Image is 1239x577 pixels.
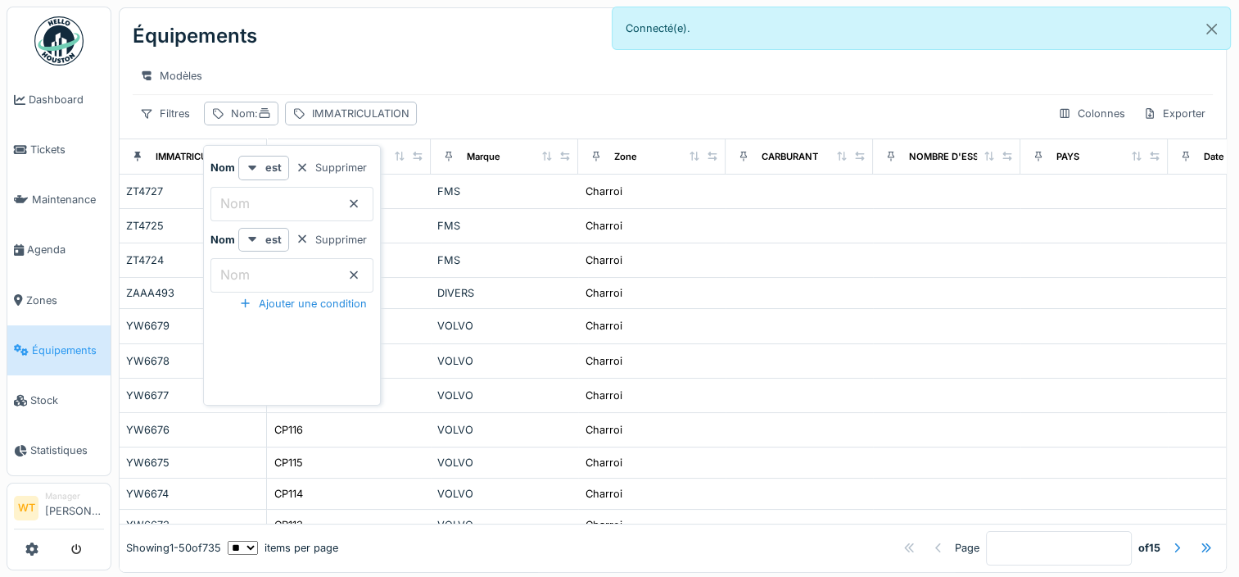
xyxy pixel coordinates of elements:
[231,106,271,121] div: Nom
[312,106,409,121] div: IMMATRICULATION
[586,218,622,234] div: Charroi
[274,455,303,470] div: CP115
[586,422,622,438] div: Charroi
[30,393,104,408] span: Stock
[274,517,303,533] div: CP113
[614,150,637,164] div: Zone
[612,7,1232,50] div: Connecté(e).
[1136,102,1213,125] div: Exporter
[289,229,373,251] div: Supprimer
[586,285,622,301] div: Charroi
[255,107,271,120] span: :
[289,157,373,179] div: Supprimer
[34,16,84,66] img: Badge_color-CXgf-gQk.svg
[126,184,260,199] div: ZT4727
[265,232,282,248] strong: est
[217,193,253,213] label: Nom
[437,218,572,234] div: FMS
[909,150,993,164] div: NOMBRE D'ESSIEU
[126,285,260,301] div: ZAAA493
[126,388,260,403] div: YW6677
[437,422,572,438] div: VOLVO
[29,92,104,107] span: Dashboard
[437,455,572,470] div: VOLVO
[1056,150,1079,164] div: PAYS
[210,232,235,248] strong: Nom
[32,343,104,358] span: Équipements
[265,160,282,175] strong: est
[437,353,572,369] div: VOLVO
[27,242,104,257] span: Agenda
[45,490,104,525] li: [PERSON_NAME]
[14,496,38,520] li: WT
[133,64,210,88] div: Modèles
[586,455,622,470] div: Charroi
[437,318,572,334] div: VOLVO
[133,15,257,57] div: Équipements
[586,353,622,369] div: Charroi
[30,443,104,458] span: Statistiques
[133,102,197,125] div: Filtres
[126,517,260,533] div: YW6673
[126,455,260,470] div: YW6675
[126,540,221,556] div: Showing 1 - 50 of 735
[437,388,572,403] div: VOLVO
[274,422,303,438] div: CP116
[210,160,235,175] strong: Nom
[126,422,260,438] div: YW6676
[586,184,622,199] div: Charroi
[437,517,572,533] div: VOLVO
[586,388,622,403] div: Charroi
[1138,540,1160,556] strong: of 15
[126,252,260,268] div: ZT4724
[437,252,572,268] div: FMS
[437,486,572,502] div: VOLVO
[586,486,622,502] div: Charroi
[1193,7,1230,51] button: Close
[1051,102,1133,125] div: Colonnes
[126,353,260,369] div: YW6678
[126,318,260,334] div: YW6679
[586,318,622,334] div: Charroi
[228,540,338,556] div: items per page
[30,142,104,157] span: Tickets
[955,540,979,556] div: Page
[274,486,303,502] div: CP114
[586,252,622,268] div: Charroi
[586,517,622,533] div: Charroi
[762,150,818,164] div: CARBURANT
[126,486,260,502] div: YW6674
[217,265,253,284] label: Nom
[126,218,260,234] div: ZT4725
[233,293,373,315] div: Ajouter une condition
[45,490,104,502] div: Manager
[26,293,104,308] span: Zones
[467,150,500,164] div: Marque
[156,150,241,164] div: IMMATRICULATION
[437,285,572,301] div: DIVERS
[437,184,572,199] div: FMS
[32,192,104,207] span: Maintenance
